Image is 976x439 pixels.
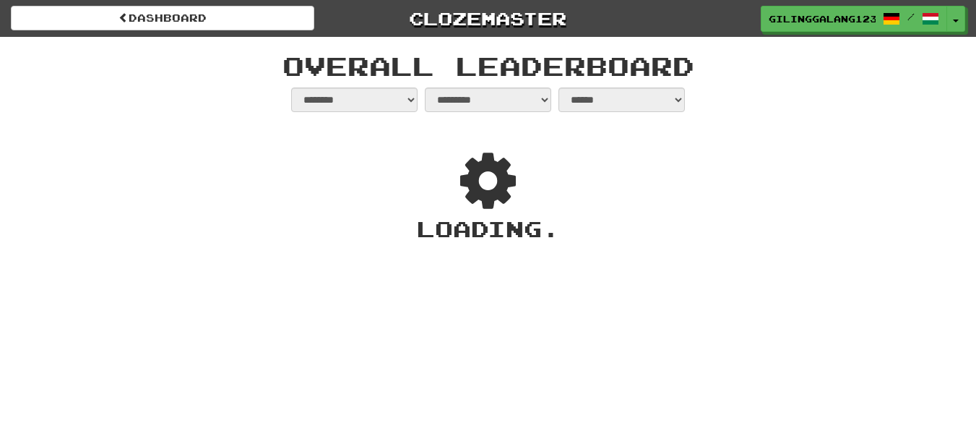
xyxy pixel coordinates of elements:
[336,6,639,31] a: Clozemaster
[907,12,915,22] span: /
[769,12,876,25] span: GIlinggalang123
[288,213,688,244] div: Loading .
[11,6,314,30] a: dashboard
[761,6,947,32] a: GIlinggalang123 /
[77,51,900,80] h1: Overall Leaderboard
